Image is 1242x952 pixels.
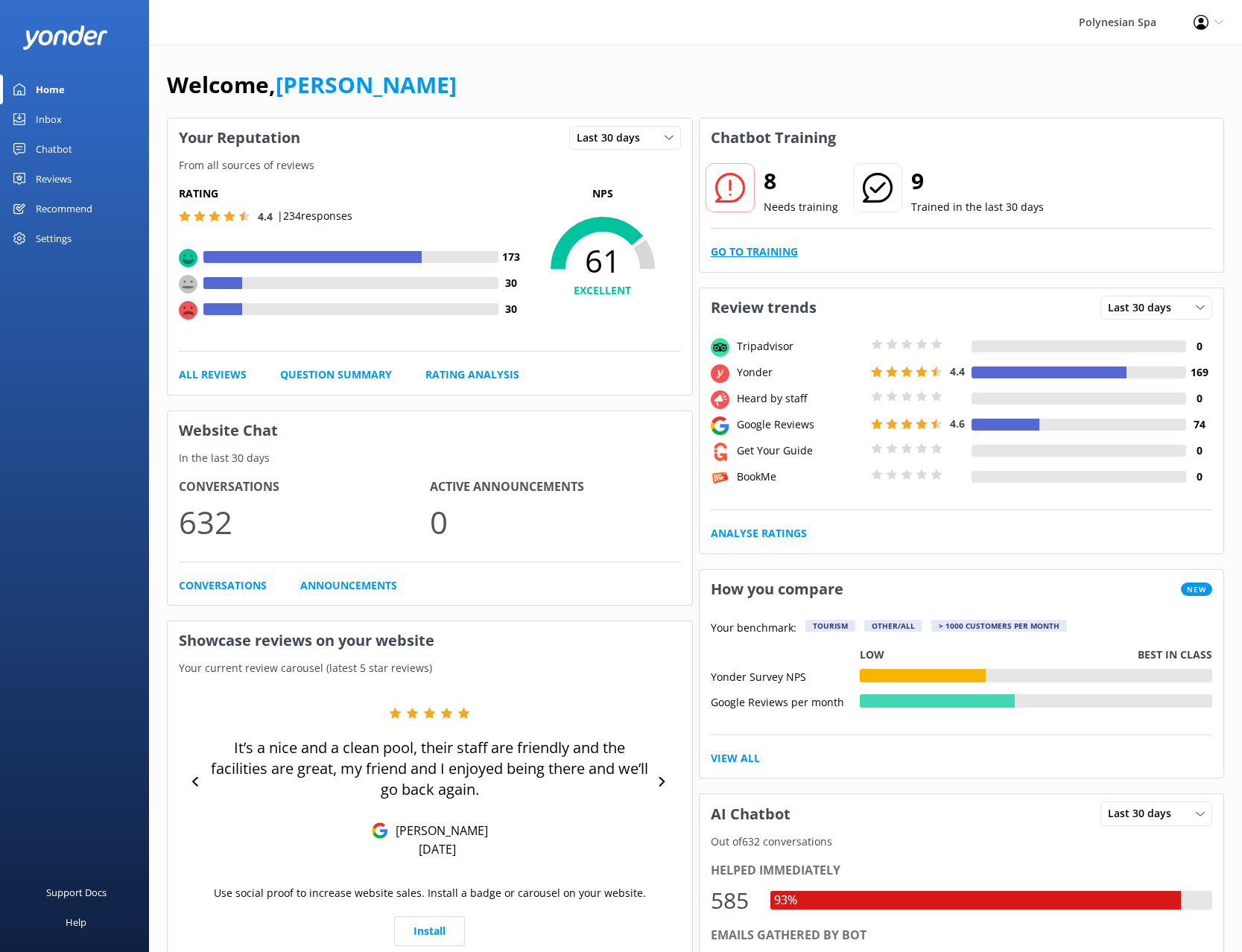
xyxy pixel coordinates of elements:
h3: How you compare [700,570,855,609]
h2: 8 [764,163,838,199]
div: Yonder Survey NPS [711,669,860,682]
span: Last 30 days [1108,299,1180,316]
h2: 9 [911,163,1044,199]
h4: EXCELLENT [525,282,681,299]
p: From all sources of reviews [168,157,692,174]
h3: AI Chatbot [700,795,802,834]
h4: 30 [498,275,525,291]
img: yonder-white-logo.png [22,25,108,50]
p: 632 [179,497,430,547]
p: Your current review carousel (latest 5 star reviews) [168,660,692,676]
h4: 0 [1186,442,1212,459]
h4: 0 [1186,390,1212,407]
div: Support Docs [46,878,107,907]
h4: Active Announcements [430,477,681,497]
div: 585 [711,883,755,918]
span: 4.4 [258,209,273,223]
a: Rating Analysis [425,366,519,383]
div: Settings [36,223,72,253]
h3: Showcase reviews on your website [168,621,692,660]
div: Google Reviews per month [711,694,860,708]
div: Inbox [36,104,62,134]
a: Install [394,916,465,946]
p: Low [860,647,884,663]
a: Question Summary [280,366,392,383]
p: Use social proof to increase website sales. Install a badge or carousel on your website. [214,885,646,901]
h4: 173 [498,249,525,265]
a: Go to Training [711,244,798,260]
div: Recommend [36,194,92,223]
div: Other/All [864,620,922,632]
p: Needs training [764,199,838,215]
h4: 169 [1186,364,1212,381]
p: [DATE] [419,841,456,857]
div: BookMe [733,469,867,485]
div: Emails gathered by bot [711,926,1213,945]
h5: Rating [179,185,525,202]
p: [PERSON_NAME] [388,822,488,839]
span: Last 30 days [1108,805,1180,822]
p: Out of 632 conversations [700,834,1224,850]
h4: 74 [1186,416,1212,433]
a: Analyse Ratings [711,525,807,542]
h4: 0 [1186,469,1212,485]
h3: Chatbot Training [700,118,847,157]
p: In the last 30 days [168,450,692,466]
div: Google Reviews [733,416,867,433]
h3: Review trends [700,288,828,327]
p: NPS [525,185,681,202]
a: All Reviews [179,366,247,383]
span: Last 30 days [577,130,649,146]
h3: Your Reputation [168,118,311,157]
span: 4.6 [950,416,965,431]
a: Conversations [179,577,267,594]
h4: 0 [1186,338,1212,355]
div: Tripadvisor [733,338,867,355]
span: New [1181,583,1212,596]
p: It’s a nice and a clean pool, their staff are friendly and the facilities are great, my friend an... [209,737,651,800]
h4: 30 [498,301,525,317]
div: Yonder [733,364,867,381]
h3: Website Chat [168,411,692,450]
p: 0 [430,497,681,547]
div: Tourism [805,620,855,632]
div: Help [66,907,86,937]
h4: Conversations [179,477,430,497]
div: Home [36,74,65,104]
div: Helped immediately [711,861,1213,880]
img: Google Reviews [372,822,388,839]
a: Announcements [300,577,397,594]
p: | 234 responses [277,208,352,224]
span: 4.4 [950,364,965,378]
p: Best in class [1138,647,1212,663]
span: 61 [525,242,681,279]
div: Chatbot [36,134,72,164]
div: > 1000 customers per month [931,620,1067,632]
div: 93% [770,891,801,910]
a: [PERSON_NAME] [276,69,457,100]
div: Get Your Guide [733,442,867,459]
a: View All [711,750,760,767]
p: Trained in the last 30 days [911,199,1044,215]
h1: Welcome, [167,67,457,103]
p: Your benchmark: [711,620,796,638]
div: Reviews [36,164,72,194]
div: Heard by staff [733,390,867,407]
